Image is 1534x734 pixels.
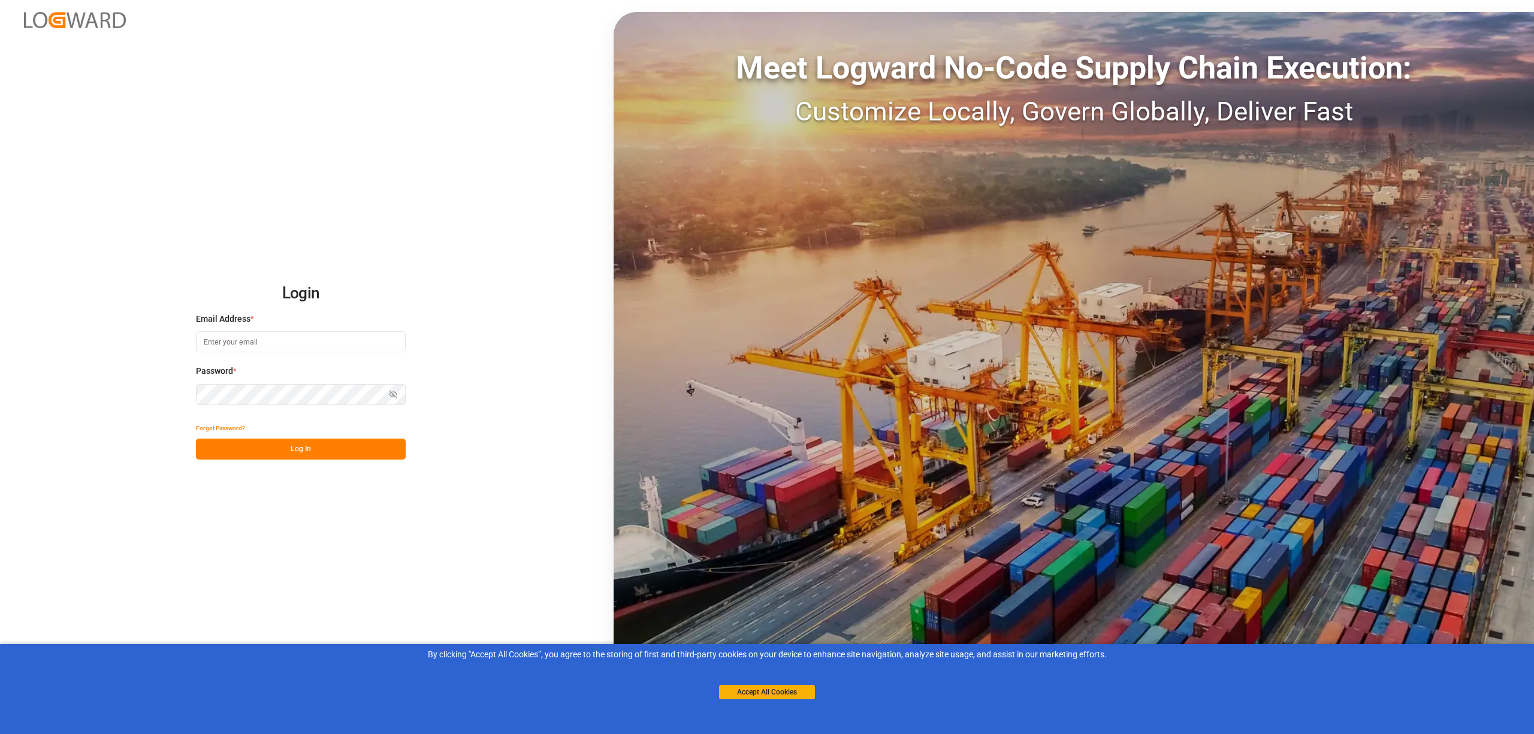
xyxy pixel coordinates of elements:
button: Log In [196,439,406,460]
img: Logward_new_orange.png [24,12,126,28]
button: Accept All Cookies [719,685,815,699]
span: Password [196,365,233,377]
span: Email Address [196,313,250,325]
div: Meet Logward No-Code Supply Chain Execution: [614,45,1534,92]
h2: Login [196,274,406,313]
button: Forgot Password? [196,418,245,439]
div: By clicking "Accept All Cookies”, you agree to the storing of first and third-party cookies on yo... [8,648,1526,661]
input: Enter your email [196,331,406,352]
div: Customize Locally, Govern Globally, Deliver Fast [614,92,1534,131]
